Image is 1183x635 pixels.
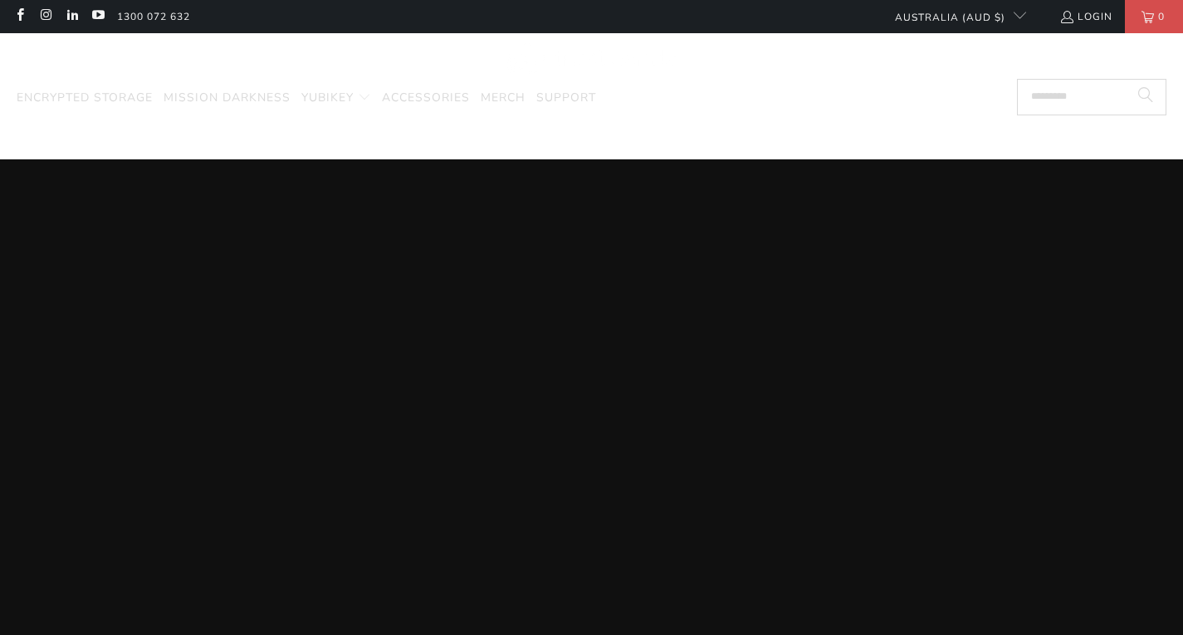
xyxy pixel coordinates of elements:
[1059,7,1112,26] a: Login
[382,79,470,118] a: Accessories
[117,7,190,26] a: 1300 072 632
[1017,79,1166,115] input: Search...
[301,79,371,118] summary: YubiKey
[536,90,596,105] span: Support
[65,10,79,23] a: Trust Panda Australia on LinkedIn
[164,79,291,118] a: Mission Darkness
[164,90,291,105] span: Mission Darkness
[506,42,677,76] img: Trust Panda Australia
[536,79,596,118] a: Support
[481,79,526,118] a: Merch
[481,90,526,105] span: Merch
[12,10,27,23] a: Trust Panda Australia on Facebook
[17,79,596,118] nav: Translation missing: en.navigation.header.main_nav
[17,79,153,118] a: Encrypted Storage
[301,90,354,105] span: YubiKey
[382,90,470,105] span: Accessories
[38,10,52,23] a: Trust Panda Australia on Instagram
[1125,79,1166,115] button: Search
[17,90,153,105] span: Encrypted Storage
[90,10,105,23] a: Trust Panda Australia on YouTube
